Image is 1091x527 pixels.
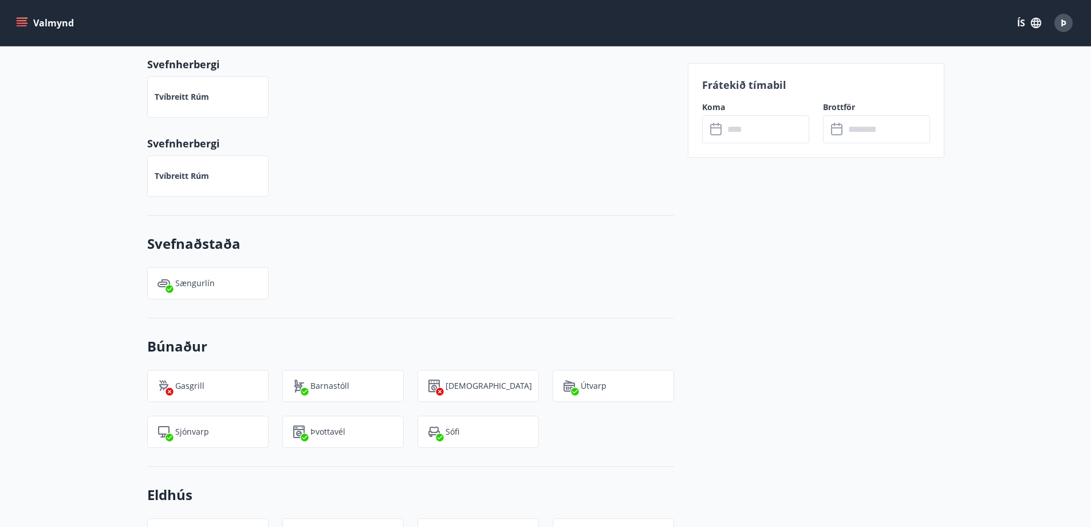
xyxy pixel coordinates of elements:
p: Barnastóll [310,380,349,392]
h3: Búnaður [147,337,674,356]
p: Tvíbreitt rúm [155,91,209,103]
p: Gasgrill [175,380,204,392]
p: Tvíbreitt rúm [155,170,209,182]
label: Koma [702,102,809,113]
p: Þvottavél [310,426,345,438]
p: Sjónvarp [175,426,209,438]
p: Frátekið tímabil [702,77,930,92]
p: [DEMOGRAPHIC_DATA] [446,380,532,392]
img: hddCLTAnxqFUMr1fxmbGG8zWilo2syolR0f9UjPn.svg [427,379,441,393]
button: menu [14,13,78,33]
h3: Eldhús [147,485,674,505]
img: pUbwa0Tr9PZZ78BdsD4inrLmwWm7eGTtsX9mJKRZ.svg [427,425,441,439]
p: Sængurlín [175,278,215,289]
img: mAminyBEY3mRTAfayxHTq5gfGd6GwGu9CEpuJRvg.svg [157,425,171,439]
img: Dl16BY4EX9PAW649lg1C3oBuIaAsR6QVDQBO2cTm.svg [292,425,306,439]
img: ZXjrS3QKesehq6nQAPjaRuRTI364z8ohTALB4wBr.svg [157,379,171,393]
img: ro1VYixuww4Qdd7lsw8J65QhOwJZ1j2DOUyXo3Mt.svg [292,379,306,393]
button: Þ [1050,9,1077,37]
h3: Svefnaðstaða [147,234,674,253]
p: Svefnherbergi [147,136,674,151]
button: ÍS [1011,13,1047,33]
span: Þ [1061,17,1066,29]
img: voDv6cIEW3bUoUae2XJIjz6zjPXrrHmNT2GVdQ2h.svg [157,276,171,290]
label: Brottför [823,102,930,113]
p: Svefnherbergi [147,57,674,72]
p: Útvarp [581,380,606,392]
img: HjsXMP79zaSHlY54vW4Et0sdqheuFiP1RYfGwuXf.svg [562,379,576,393]
p: Sófi [446,426,459,438]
